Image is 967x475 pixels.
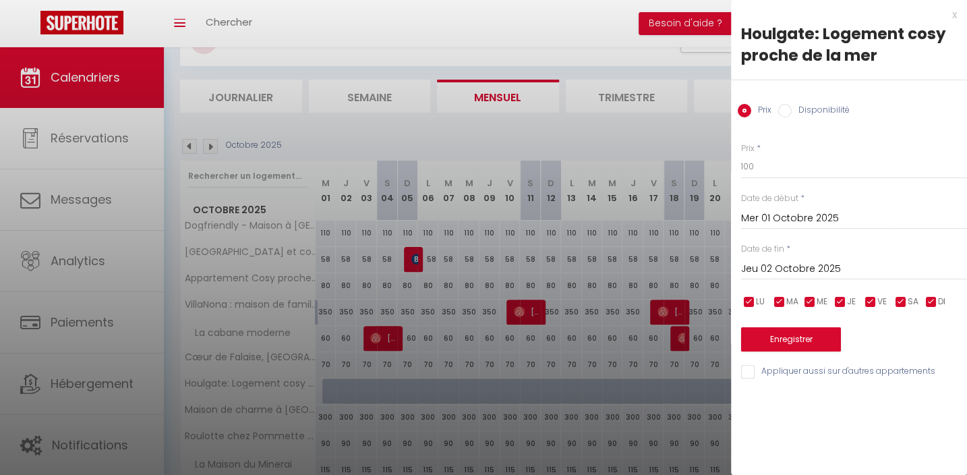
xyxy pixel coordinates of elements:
span: ME [817,296,827,308]
span: MA [786,296,798,308]
label: Date de début [741,192,798,205]
label: Prix [741,142,755,155]
div: x [731,7,957,23]
span: DI [938,296,945,308]
label: Disponibilité [792,104,850,119]
button: Enregistrer [741,327,841,352]
label: Prix [751,104,771,119]
span: SA [908,296,918,308]
label: Date de fin [741,243,784,256]
button: Ouvrir le widget de chat LiveChat [11,5,51,46]
div: Houlgate: Logement cosy proche de la mer [741,23,957,66]
span: JE [847,296,856,308]
span: LU [756,296,765,308]
span: VE [877,296,887,308]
